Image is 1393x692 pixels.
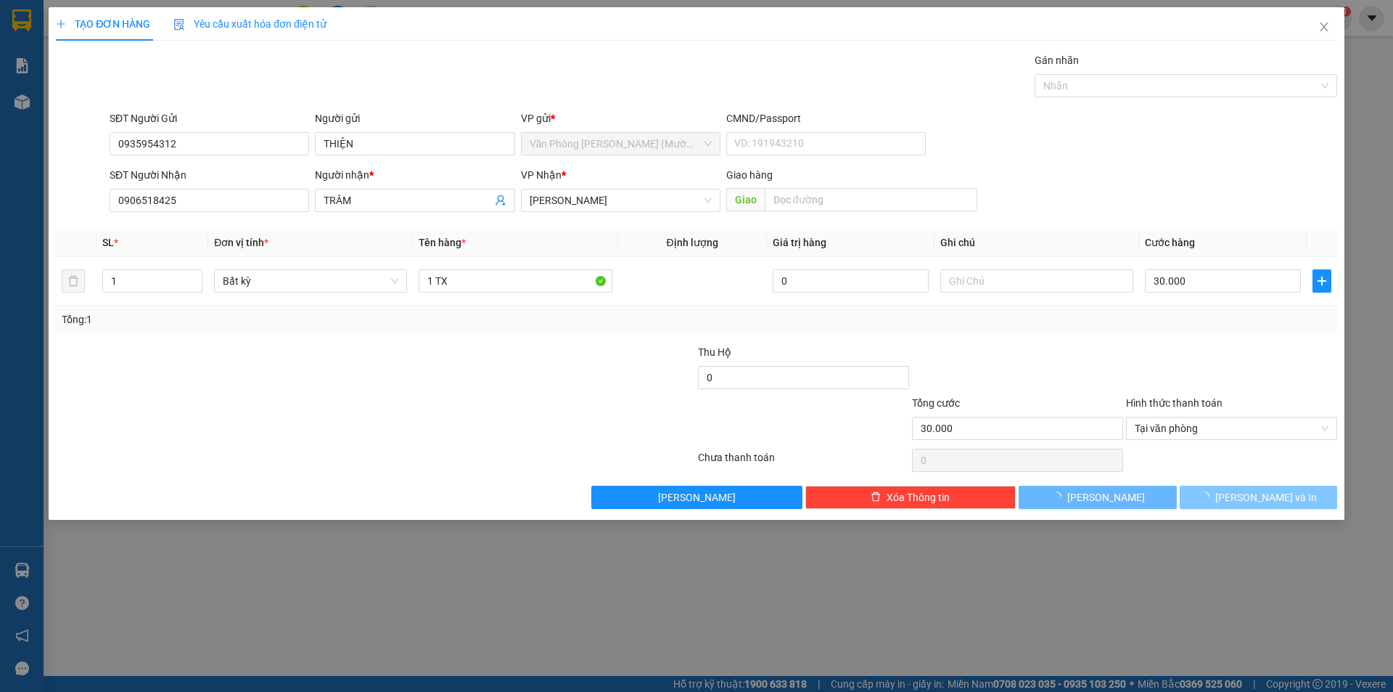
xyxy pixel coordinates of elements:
[1312,269,1331,293] button: plus
[223,270,398,292] span: Bất kỳ
[1145,237,1195,248] span: Cước hàng
[1304,7,1344,48] button: Close
[667,237,718,248] span: Định lượng
[1126,397,1223,409] label: Hình thức thanh toán
[102,237,114,248] span: SL
[1215,489,1317,505] span: [PERSON_NAME] và In
[110,167,309,183] div: SĐT Người Nhận
[530,190,712,211] span: Phạm Ngũ Lão
[1019,486,1176,509] button: [PERSON_NAME]
[698,346,731,358] span: Thu Hộ
[315,110,514,126] div: Người gửi
[1035,54,1079,66] label: Gán nhãn
[419,237,466,248] span: Tên hàng
[871,492,881,503] span: delete
[530,133,712,155] span: Văn Phòng Trần Phú (Mường Thanh)
[94,21,139,115] b: BIÊN NHẬN GỬI HÀNG
[765,188,977,211] input: Dọc đường
[173,19,185,30] img: icon
[495,195,506,206] span: user-add
[173,18,326,30] span: Yêu cầu xuất hóa đơn điện tử
[1180,486,1337,509] button: [PERSON_NAME] và In
[773,237,826,248] span: Giá trị hàng
[122,69,200,87] li: (c) 2017
[1313,275,1331,287] span: plus
[726,110,926,126] div: CMND/Passport
[1318,21,1330,33] span: close
[1135,418,1328,439] span: Tại văn phòng
[18,94,82,162] b: [PERSON_NAME]
[726,188,765,211] span: Giao
[940,269,1133,293] input: Ghi Chú
[62,269,85,293] button: delete
[315,167,514,183] div: Người nhận
[157,18,192,53] img: logo.jpg
[1067,489,1145,505] span: [PERSON_NAME]
[658,489,736,505] span: [PERSON_NAME]
[521,110,720,126] div: VP gửi
[56,18,150,30] span: TẠO ĐƠN HÀNG
[805,486,1016,509] button: deleteXóa Thông tin
[18,18,91,91] img: logo.jpg
[1051,492,1067,502] span: loading
[56,19,66,29] span: plus
[696,449,911,475] div: Chưa thanh toán
[1199,492,1215,502] span: loading
[887,489,950,505] span: Xóa Thông tin
[214,237,268,248] span: Đơn vị tính
[934,229,1139,257] th: Ghi chú
[726,169,773,181] span: Giao hàng
[419,269,612,293] input: VD: Bàn, Ghế
[521,169,562,181] span: VP Nhận
[912,397,960,409] span: Tổng cước
[122,55,200,67] b: [DOMAIN_NAME]
[773,269,929,293] input: 0
[62,312,538,327] div: Tổng: 1
[110,110,309,126] div: SĐT Người Gửi
[591,486,802,509] button: [PERSON_NAME]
